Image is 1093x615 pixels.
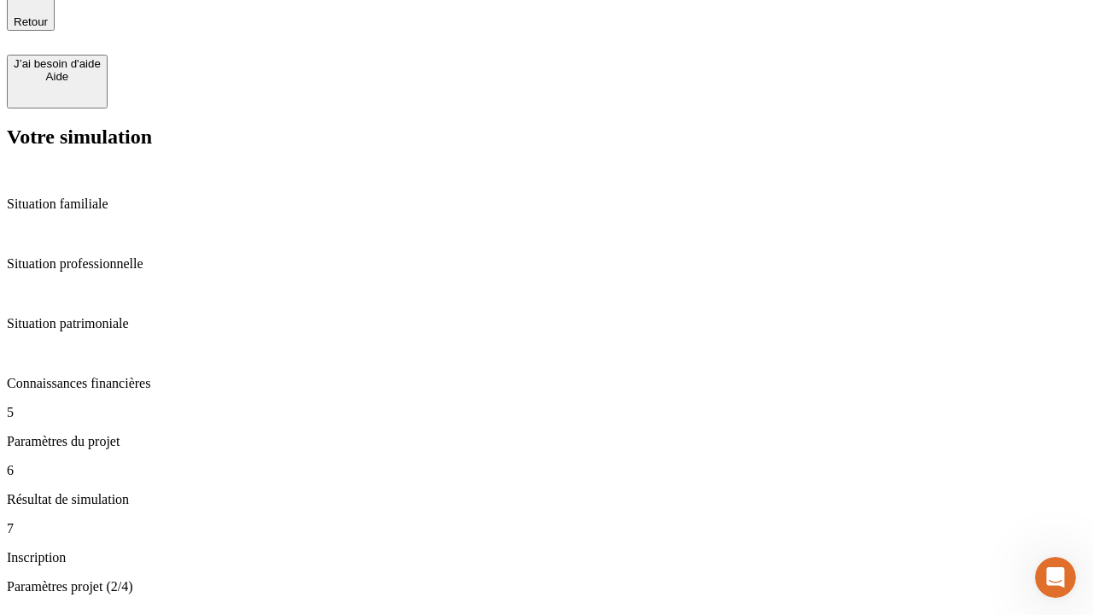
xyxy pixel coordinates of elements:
[7,492,1086,507] p: Résultat de simulation
[7,316,1086,331] p: Situation patrimoniale
[7,550,1086,565] p: Inscription
[1035,557,1076,598] iframe: Intercom live chat
[7,55,108,108] button: J’ai besoin d'aideAide
[7,196,1086,212] p: Situation familiale
[14,70,101,83] div: Aide
[7,376,1086,391] p: Connaissances financières
[14,57,101,70] div: J’ai besoin d'aide
[7,463,1086,478] p: 6
[7,521,1086,536] p: 7
[7,256,1086,272] p: Situation professionnelle
[14,15,48,28] span: Retour
[7,405,1086,420] p: 5
[7,126,1086,149] h2: Votre simulation
[7,579,1086,594] p: Paramètres projet (2/4)
[7,434,1086,449] p: Paramètres du projet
